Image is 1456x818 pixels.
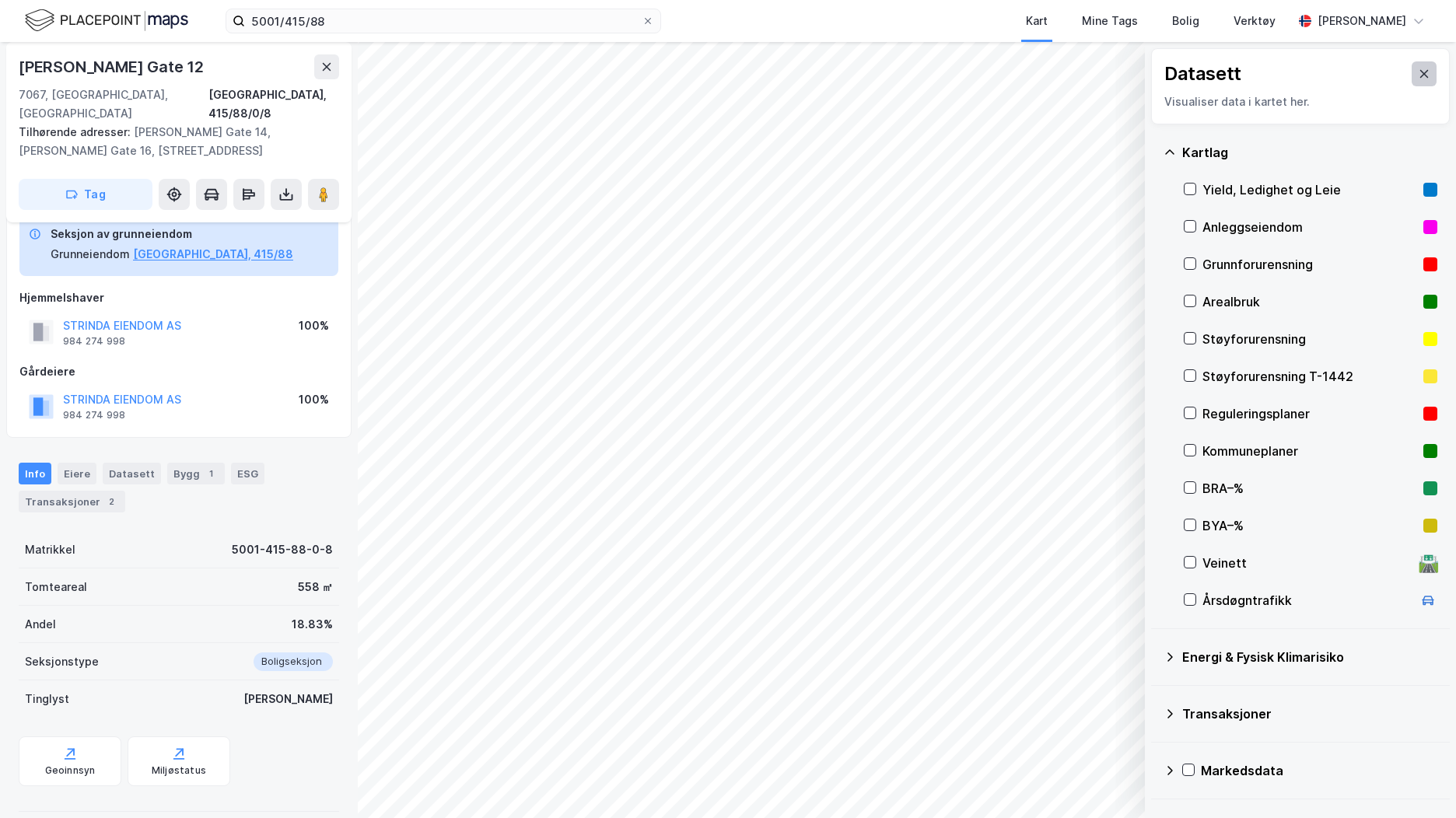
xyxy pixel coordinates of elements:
[19,463,51,484] div: Info
[1202,367,1417,386] div: Støyforurensning T-1442
[1202,404,1417,423] div: Reguleringsplaner
[1182,143,1437,162] div: Kartlag
[231,463,264,484] div: ESG
[292,615,333,634] div: 18.83%
[1202,330,1417,348] div: Støyforurensning
[245,9,642,33] input: Søk på adresse, matrikkel, gårdeiere, leietakere eller personer
[19,125,134,138] span: Tilhørende adresser:
[1202,292,1417,311] div: Arealbruk
[25,652,99,671] div: Seksjonstype
[152,764,206,777] div: Miljøstatus
[19,86,208,123] div: 7067, [GEOGRAPHIC_DATA], [GEOGRAPHIC_DATA]
[1202,554,1412,572] div: Veinett
[25,540,75,559] div: Matrikkel
[25,578,87,596] div: Tomteareal
[1082,12,1138,30] div: Mine Tags
[1378,743,1456,818] iframe: Chat Widget
[1164,61,1241,86] div: Datasett
[1418,553,1439,573] div: 🛣️
[203,466,219,481] div: 1
[25,690,69,708] div: Tinglyst
[1201,761,1437,780] div: Markedsdata
[299,316,329,335] div: 100%
[1202,180,1417,199] div: Yield, Ledighet og Leie
[1202,591,1412,610] div: Årsdøgntrafikk
[1182,704,1437,723] div: Transaksjoner
[1378,743,1456,818] div: Kontrollprogram for chat
[167,463,225,484] div: Bygg
[45,764,96,777] div: Geoinnsyn
[243,690,333,708] div: [PERSON_NAME]
[51,225,293,243] div: Seksjon av grunneiendom
[208,86,339,123] div: [GEOGRAPHIC_DATA], 415/88/0/8
[19,288,338,307] div: Hjemmelshaver
[19,362,338,381] div: Gårdeiere
[1182,648,1437,666] div: Energi & Fysisk Klimarisiko
[19,54,207,79] div: [PERSON_NAME] Gate 12
[19,123,327,160] div: [PERSON_NAME] Gate 14, [PERSON_NAME] Gate 16, [STREET_ADDRESS]
[103,494,119,509] div: 2
[1164,93,1437,111] div: Visualiser data i kartet her.
[1026,12,1048,30] div: Kart
[1202,479,1417,498] div: BRA–%
[63,409,125,421] div: 984 274 998
[103,463,161,484] div: Datasett
[1202,442,1417,460] div: Kommuneplaner
[298,578,333,596] div: 558 ㎡
[1318,12,1406,30] div: [PERSON_NAME]
[1202,516,1417,535] div: BYA–%
[25,7,188,34] img: logo.f888ab2527a4732fd821a326f86c7f29.svg
[232,540,333,559] div: 5001-415-88-0-8
[1172,12,1199,30] div: Bolig
[58,463,96,484] div: Eiere
[19,179,152,210] button: Tag
[299,390,329,409] div: 100%
[19,491,125,512] div: Transaksjoner
[1234,12,1276,30] div: Verktøy
[25,615,56,634] div: Andel
[51,245,130,264] div: Grunneiendom
[1202,255,1417,274] div: Grunnforurensning
[1202,218,1417,236] div: Anleggseiendom
[63,335,125,348] div: 984 274 998
[133,245,293,264] button: [GEOGRAPHIC_DATA], 415/88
